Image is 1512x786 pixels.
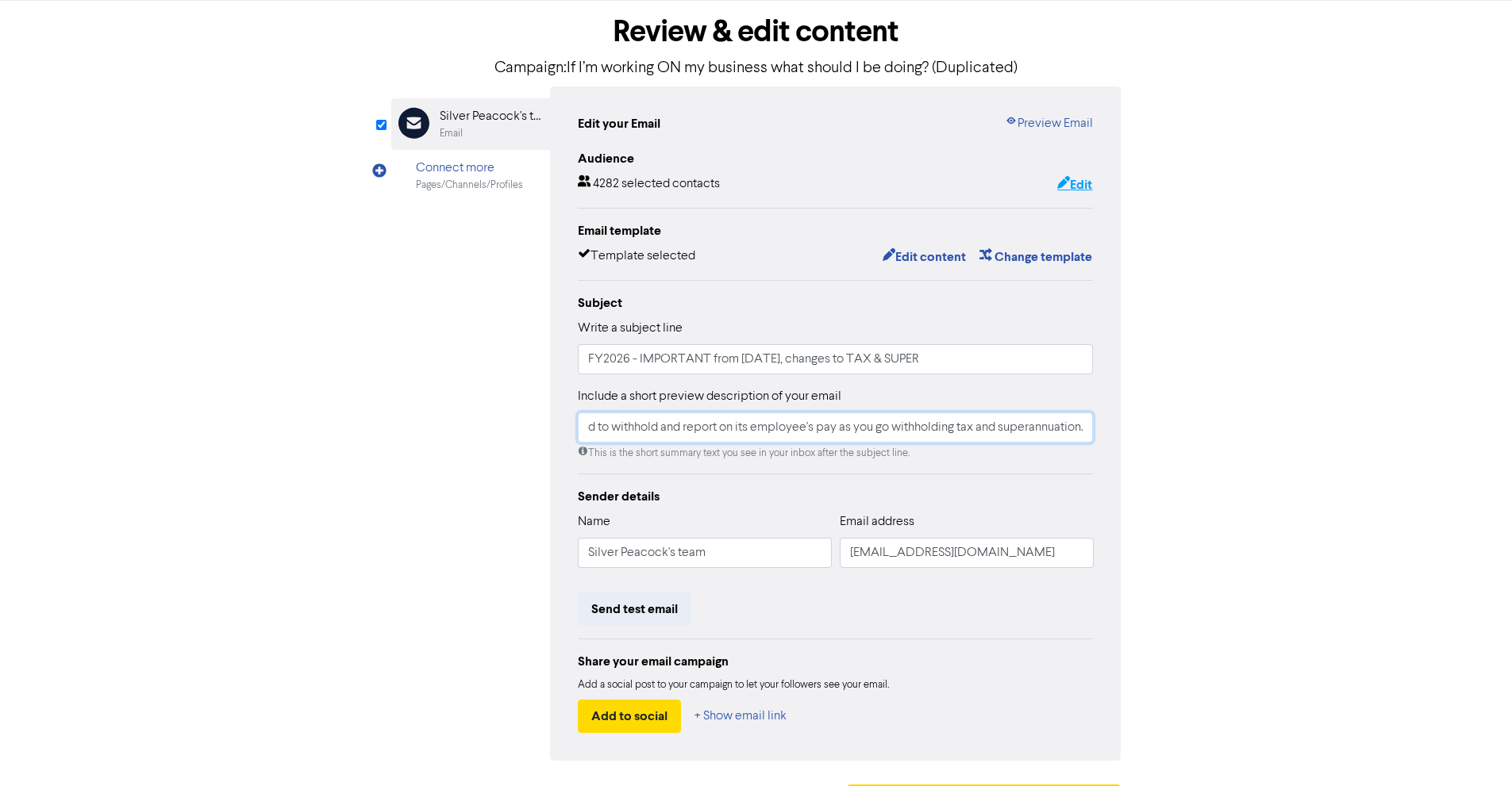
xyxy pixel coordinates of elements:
label: Email address [840,512,914,531]
button: Edit [1056,174,1093,195]
div: Audience [578,149,1094,168]
p: Campaign: If I’m working ON my business what should I be doing? (Duplicated) [391,56,1121,80]
button: Change template [979,247,1093,267]
button: Add to social [578,700,681,733]
a: Preview Email [1005,114,1093,133]
div: Silver Peacock's team [440,107,541,126]
div: Add a social post to your campaign to let your followers see your email. [578,677,1094,693]
label: Write a subject line [578,319,683,338]
div: Pages/Channels/Profiles [416,178,523,193]
h1: Review & edit content [391,13,1121,50]
iframe: Chat Widget [1433,710,1512,786]
div: Silver Peacock's teamEmail [391,98,550,150]
button: Edit content [882,247,967,267]
div: Share your email campaign [578,652,1094,671]
button: Send test email [578,592,691,626]
div: Connect morePages/Channels/Profiles [391,150,550,201]
div: Template selected [578,247,695,267]
div: 4282 selected contacts [578,174,720,195]
label: Name [578,512,610,531]
button: + Show email link [694,700,787,733]
div: Subject [578,293,1094,312]
div: Connect more [416,159,523,178]
label: Include a short preview description of your email [578,387,841,406]
div: Edit your Email [578,114,660,133]
div: Sender details [578,487,1094,506]
div: Email [440,126,463,141]
div: Email template [578,221,1094,240]
div: This is the short summary text you see in your inbox after the subject line. [578,446,1094,461]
